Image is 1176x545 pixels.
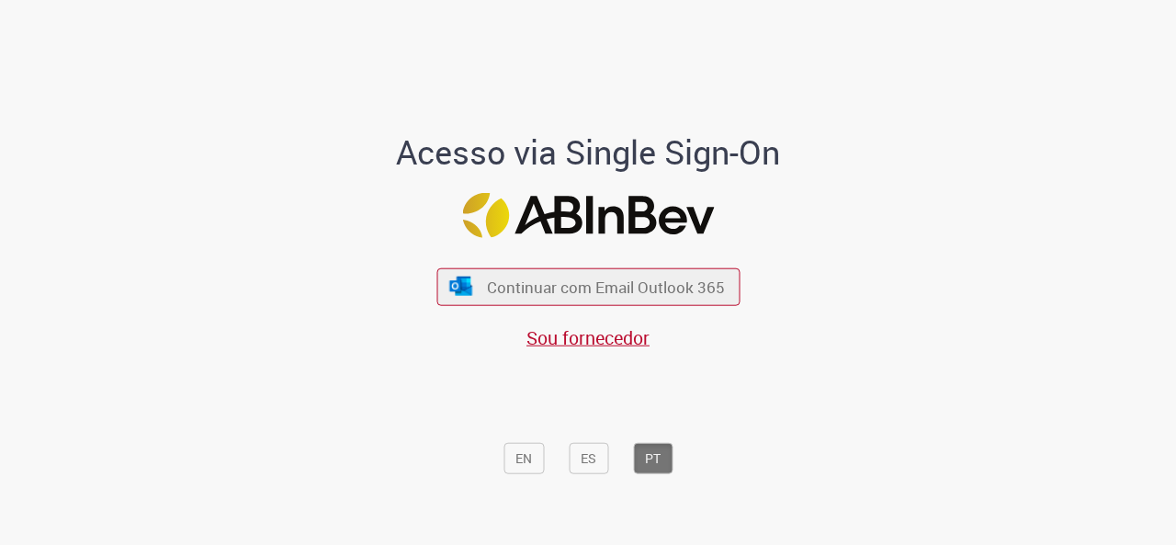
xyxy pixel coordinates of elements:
[526,325,650,350] a: Sou fornecedor
[436,267,740,305] button: ícone Azure/Microsoft 360 Continuar com Email Outlook 365
[569,443,608,474] button: ES
[334,134,843,171] h1: Acesso via Single Sign-On
[448,277,474,296] img: ícone Azure/Microsoft 360
[503,443,544,474] button: EN
[487,277,725,298] span: Continuar com Email Outlook 365
[633,443,673,474] button: PT
[462,193,714,238] img: Logo ABInBev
